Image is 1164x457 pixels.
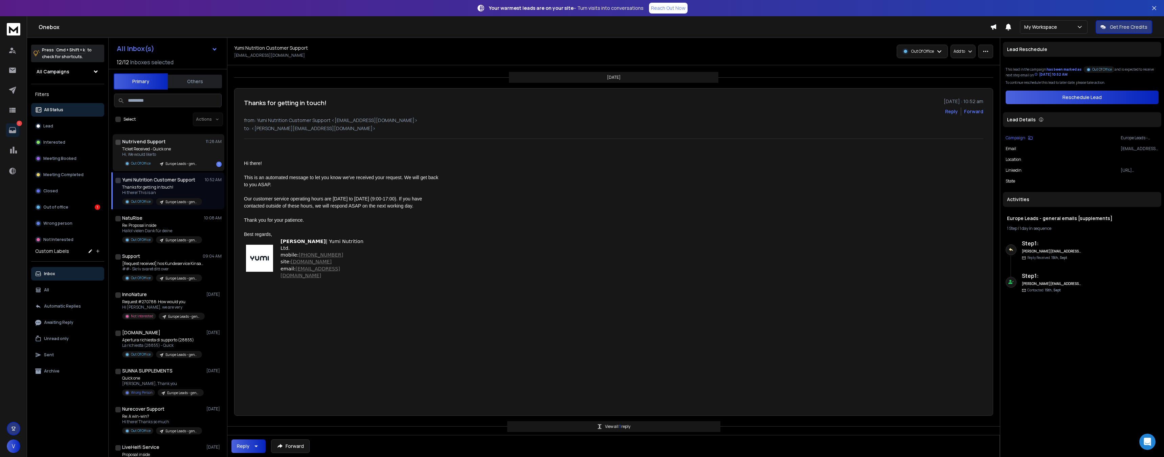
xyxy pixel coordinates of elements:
[244,98,327,107] h1: Thanks for getting in touch!
[1045,288,1061,292] span: 15th, Sept
[31,332,104,345] button: Unread only
[1006,178,1015,184] p: state
[17,121,22,126] p: 1
[649,3,688,14] a: Reach Out Now
[206,330,222,335] p: [DATE]
[122,228,202,234] p: Hallo! vielen Dank für deine
[122,253,140,260] h1: Support
[168,314,201,319] p: Europe Leads - general emails [supplements]
[31,283,104,297] button: All
[165,352,198,357] p: Europe Leads - general emails [supplements]
[43,156,76,161] p: Meeting Booked
[44,271,55,276] p: Inbox
[122,223,202,228] p: Re: Proposal inside
[44,287,49,293] p: All
[1121,135,1159,141] p: Europe Leads - general emails [supplements]
[281,239,326,244] span: [PERSON_NAME]
[55,46,86,54] span: Cmd + Shift + k
[1007,226,1157,231] div: |
[31,103,104,117] button: All Status
[43,205,68,210] p: Out of office
[1006,157,1021,162] p: location
[1096,20,1152,34] button: Get Free Credits
[31,65,104,78] button: All Campaigns
[31,90,104,99] h3: Filters
[244,210,442,224] p: Thank you for your patience.
[168,74,222,89] button: Others
[31,136,104,149] button: Interested
[205,177,222,183] p: 10:52 AM
[122,329,160,336] h1: [DOMAIN_NAME]
[1006,65,1159,77] div: This lead in the campaign and is expected to receive next step email on
[31,267,104,281] button: Inbox
[1020,225,1051,231] span: 1 day in sequence
[44,336,69,341] p: Unread only
[1121,168,1159,173] p: [URL][DOMAIN_NAME]
[6,123,19,137] a: 1
[122,414,202,419] p: Re: A win-win?
[122,291,147,298] h1: InnoNature
[165,161,198,166] p: Europe Leads - general emails [supplements]
[122,152,202,157] p: Hi, We would like to
[31,168,104,182] button: Meeting Completed
[1024,24,1060,30] p: My Workspace
[122,343,202,348] p: La richiesta (28855) - Quick
[206,406,222,412] p: [DATE]
[1006,135,1025,141] p: Campaign
[234,53,305,58] p: [EMAIL_ADDRESS][DOMAIN_NAME]
[43,123,53,129] p: Lead
[122,367,173,374] h1: SUNNA SUPPLEMENTS
[1027,255,1067,260] p: Reply Received
[651,5,686,11] p: Reach Out Now
[964,108,983,115] div: Forward
[31,217,104,230] button: Wrong person
[7,23,20,35] img: logo
[165,429,198,434] p: Europe Leads - general emails [supplements]
[165,238,198,243] p: Europe Leads - general emails [supplements]
[111,42,223,55] button: All Inbox(s)
[216,162,222,167] div: 1
[44,320,73,325] p: Awaiting Reply
[244,125,983,132] p: to: <[PERSON_NAME][EMAIL_ADDRESS][DOMAIN_NAME]>
[944,98,983,105] p: [DATE] : 10:52 am
[203,254,222,259] p: 09:04 AM
[130,58,174,66] h3: Inboxes selected
[1022,281,1081,286] h6: [PERSON_NAME][EMAIL_ADDRESS][DOMAIN_NAME]
[43,221,72,226] p: Wrong person
[31,233,104,246] button: Not Interested
[122,406,164,412] h1: Nurecover Support
[131,352,151,357] p: Out Of Office
[605,424,630,429] p: View all reply
[42,47,92,60] p: Press to check for shortcuts.
[31,316,104,329] button: Awaiting Reply
[43,140,65,145] p: Interested
[237,443,249,450] div: Reply
[1022,272,1081,280] h6: Step 1 :
[299,252,343,258] a: [PHONE_NUMBER]
[1006,168,1022,173] p: linkedin
[122,266,203,272] p: ##- Skriv svaret ditt over
[954,49,965,54] p: Add to
[165,276,198,281] p: Europe Leads - general emails [supplements]
[7,439,20,453] span: V
[131,314,153,319] p: Not Interested
[607,75,621,80] p: [DATE]
[122,376,203,381] p: Quick one
[1007,46,1047,53] p: Lead Reschedule
[122,444,159,451] h1: LiveHelfi Service
[31,200,104,214] button: Out of office1
[1006,146,1016,151] p: Email
[1051,255,1067,260] span: 15th, Sept
[281,259,291,264] span: site:
[206,368,222,374] p: [DATE]
[1007,116,1036,123] p: Lead Details
[1007,225,1017,231] span: 1 Step
[231,439,266,453] button: Reply
[122,176,195,183] h1: Yumi Nutrition Customer Support
[244,117,983,124] p: from: Yumi Nutrition Customer Support <[EMAIL_ADDRESS][DOMAIN_NAME]>
[281,266,296,271] span: email:
[1003,192,1161,207] div: Activities
[44,107,63,113] p: All Status
[291,259,332,264] a: [DOMAIN_NAME]
[489,5,644,11] p: – Turn visits into conversations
